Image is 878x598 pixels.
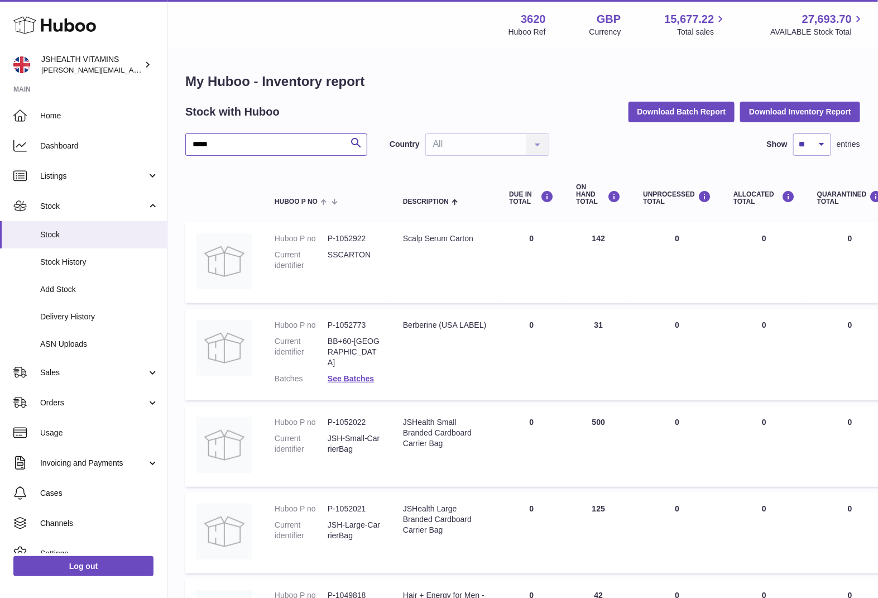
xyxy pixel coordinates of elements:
span: Description [403,198,449,205]
td: 0 [722,222,806,303]
span: 27,693.70 [802,12,852,27]
span: 0 [848,504,852,513]
dd: P-1052021 [328,504,381,514]
dt: Current identifier [275,336,328,368]
span: Settings [40,548,159,559]
span: 15,677.22 [664,12,714,27]
a: 15,677.22 Total sales [664,12,727,37]
td: 0 [722,309,806,400]
div: JSHealth Large Branded Cardboard Carrier Bag [403,504,487,535]
h2: Stock with Huboo [185,104,280,119]
span: Stock [40,229,159,240]
span: Stock History [40,257,159,267]
td: 0 [498,309,565,400]
dd: SSCARTON [328,250,381,271]
span: Dashboard [40,141,159,151]
td: 0 [498,222,565,303]
div: JSHEALTH VITAMINS [41,54,142,75]
dd: JSH-Large-CarrierBag [328,520,381,541]
img: product image [196,320,252,376]
dt: Current identifier [275,250,328,271]
img: product image [196,417,252,473]
td: 0 [632,309,722,400]
button: Download Inventory Report [740,102,860,122]
dd: P-1052773 [328,320,381,331]
td: 0 [722,492,806,573]
dt: Current identifier [275,433,328,455]
dd: BB+60-[GEOGRAPHIC_DATA] [328,336,381,368]
dd: P-1052022 [328,417,381,428]
span: Delivery History [40,312,159,322]
td: 0 [632,222,722,303]
dt: Huboo P no [275,504,328,514]
span: Sales [40,367,147,378]
div: JSHealth Small Branded Cardboard Carrier Bag [403,417,487,449]
span: Listings [40,171,147,181]
div: DUE IN TOTAL [509,190,554,205]
div: Huboo Ref [508,27,546,37]
label: Show [767,139,788,150]
span: entries [837,139,860,150]
span: Channels [40,518,159,529]
dt: Huboo P no [275,417,328,428]
div: ALLOCATED Total [733,190,795,205]
td: 31 [565,309,632,400]
a: See Batches [328,374,374,383]
dd: P-1052922 [328,233,381,244]
span: [PERSON_NAME][EMAIL_ADDRESS][DOMAIN_NAME] [41,65,224,74]
td: 125 [565,492,632,573]
dt: Huboo P no [275,320,328,331]
img: product image [196,233,252,289]
td: 0 [632,492,722,573]
h1: My Huboo - Inventory report [185,73,860,90]
div: Currency [589,27,621,37]
span: 0 [848,234,852,243]
strong: 3620 [521,12,546,27]
span: Cases [40,488,159,499]
div: Scalp Serum Carton [403,233,487,244]
span: Stock [40,201,147,212]
td: 0 [632,406,722,487]
a: 27,693.70 AVAILABLE Stock Total [770,12,865,37]
td: 142 [565,222,632,303]
img: francesca@jshealthvitamins.com [13,56,30,73]
span: 0 [848,320,852,329]
td: 0 [722,406,806,487]
span: Huboo P no [275,198,318,205]
strong: GBP [597,12,621,27]
span: Usage [40,428,159,438]
dd: JSH-Small-CarrierBag [328,433,381,455]
div: UNPROCESSED Total [643,190,711,205]
dt: Current identifier [275,520,328,541]
td: 500 [565,406,632,487]
td: 0 [498,406,565,487]
div: ON HAND Total [576,184,621,206]
label: Country [390,139,420,150]
td: 0 [498,492,565,573]
span: Home [40,111,159,121]
span: Orders [40,398,147,408]
div: Berberine (USA LABEL) [403,320,487,331]
button: Download Batch Report [628,102,735,122]
dt: Huboo P no [275,233,328,244]
span: Add Stock [40,284,159,295]
a: Log out [13,556,153,576]
img: product image [196,504,252,559]
span: Invoicing and Payments [40,458,147,468]
span: 0 [848,418,852,427]
span: ASN Uploads [40,339,159,350]
dt: Batches [275,374,328,384]
span: AVAILABLE Stock Total [770,27,865,37]
span: Total sales [677,27,727,37]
